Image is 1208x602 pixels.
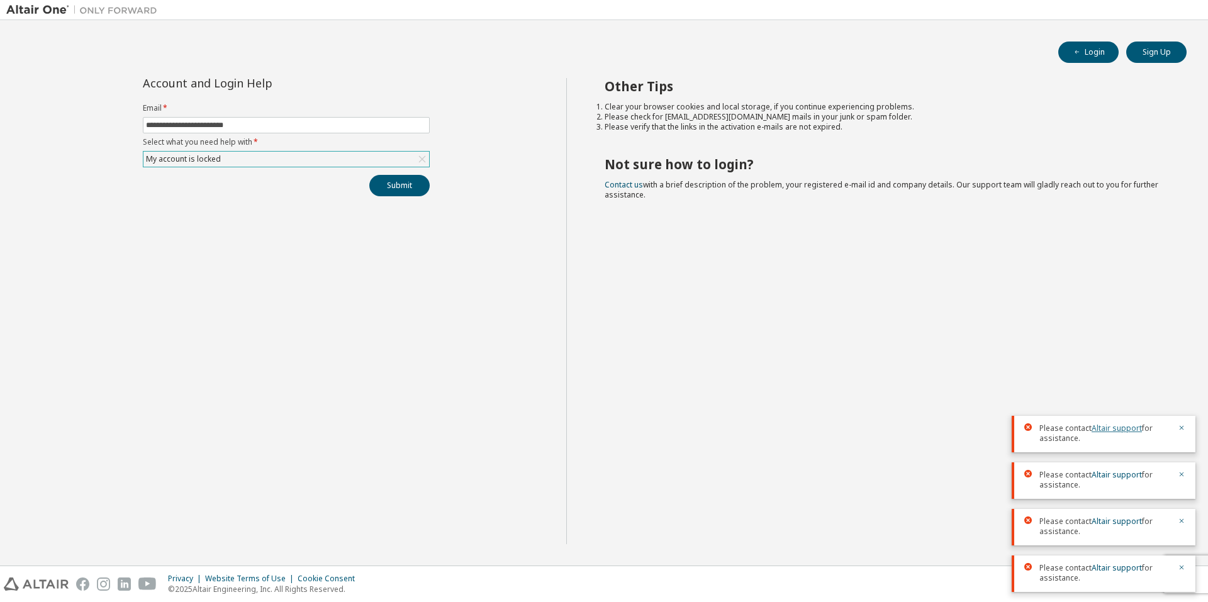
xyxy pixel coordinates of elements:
[605,122,1165,132] li: Please verify that the links in the activation e-mails are not expired.
[298,574,362,584] div: Cookie Consent
[168,574,205,584] div: Privacy
[118,577,131,591] img: linkedin.svg
[143,103,430,113] label: Email
[143,78,372,88] div: Account and Login Help
[1039,516,1170,537] span: Please contact for assistance.
[144,152,223,166] div: My account is locked
[143,152,429,167] div: My account is locked
[6,4,164,16] img: Altair One
[1039,423,1170,443] span: Please contact for assistance.
[143,137,430,147] label: Select what you need help with
[1058,42,1119,63] button: Login
[1039,470,1170,490] span: Please contact for assistance.
[1092,516,1142,527] a: Altair support
[76,577,89,591] img: facebook.svg
[1092,423,1142,433] a: Altair support
[605,156,1165,172] h2: Not sure how to login?
[605,179,643,190] a: Contact us
[605,102,1165,112] li: Clear your browser cookies and local storage, if you continue experiencing problems.
[605,112,1165,122] li: Please check for [EMAIL_ADDRESS][DOMAIN_NAME] mails in your junk or spam folder.
[1092,469,1142,480] a: Altair support
[369,175,430,196] button: Submit
[605,78,1165,94] h2: Other Tips
[4,577,69,591] img: altair_logo.svg
[97,577,110,591] img: instagram.svg
[1039,563,1170,583] span: Please contact for assistance.
[605,179,1158,200] span: with a brief description of the problem, your registered e-mail id and company details. Our suppo...
[205,574,298,584] div: Website Terms of Use
[1092,562,1142,573] a: Altair support
[168,584,362,594] p: © 2025 Altair Engineering, Inc. All Rights Reserved.
[138,577,157,591] img: youtube.svg
[1126,42,1187,63] button: Sign Up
